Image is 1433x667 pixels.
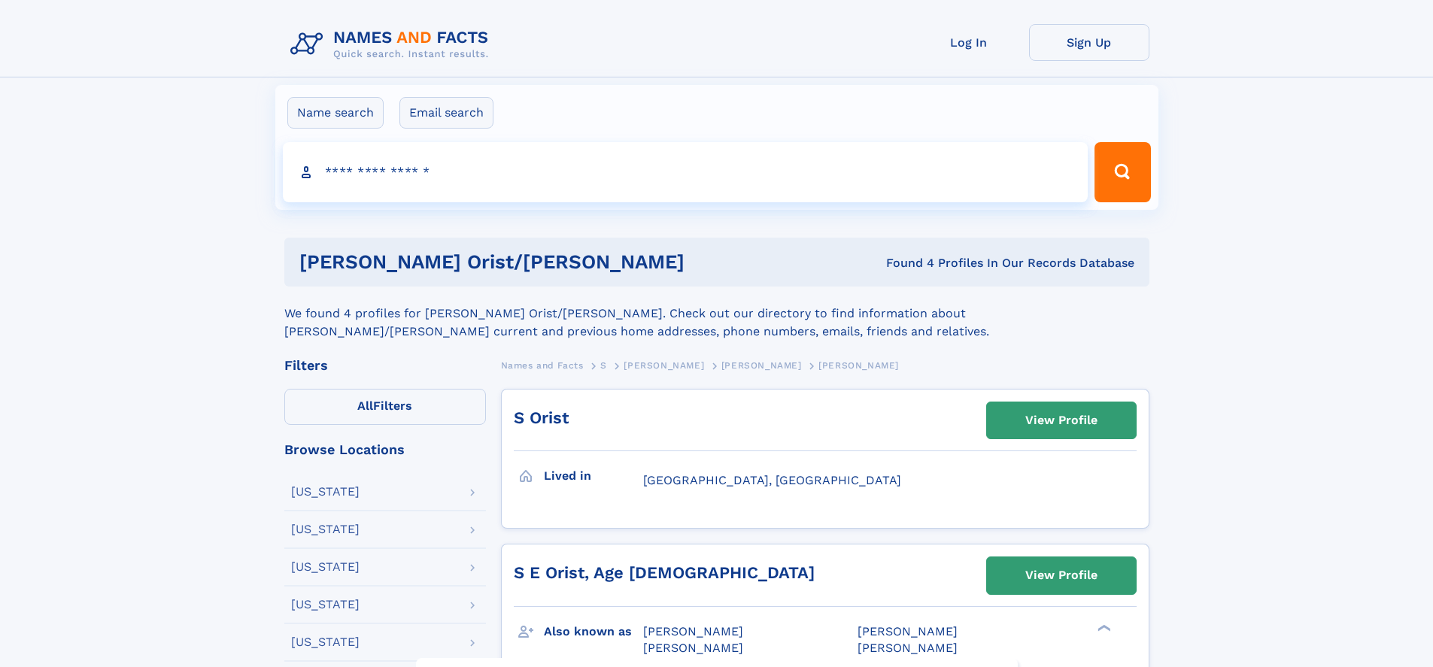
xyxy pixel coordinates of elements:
[909,24,1029,61] a: Log In
[643,641,743,655] span: [PERSON_NAME]
[501,356,584,374] a: Names and Facts
[283,142,1088,202] input: search input
[721,360,802,371] span: [PERSON_NAME]
[284,389,486,425] label: Filters
[1094,142,1150,202] button: Search Button
[284,287,1149,341] div: We found 4 profiles for [PERSON_NAME] Orist/[PERSON_NAME]. Check out our directory to find inform...
[1094,623,1112,632] div: ❯
[624,360,704,371] span: [PERSON_NAME]
[643,473,901,487] span: [GEOGRAPHIC_DATA], [GEOGRAPHIC_DATA]
[299,253,785,271] h1: [PERSON_NAME] Orist/[PERSON_NAME]
[858,641,958,655] span: [PERSON_NAME]
[785,255,1134,271] div: Found 4 Profiles In Our Records Database
[544,619,643,644] h3: Also known as
[291,561,360,573] div: [US_STATE]
[643,624,743,638] span: [PERSON_NAME]
[600,360,607,371] span: S
[987,557,1136,593] a: View Profile
[291,599,360,611] div: [US_STATE]
[357,399,373,413] span: All
[600,356,607,374] a: S
[544,463,643,489] h3: Lived in
[858,624,958,638] span: [PERSON_NAME]
[399,97,493,129] label: Email search
[1025,558,1098,593] div: View Profile
[284,24,501,65] img: Logo Names and Facts
[1025,403,1098,438] div: View Profile
[291,523,360,535] div: [US_STATE]
[818,360,899,371] span: [PERSON_NAME]
[284,443,486,456] div: Browse Locations
[287,97,384,129] label: Name search
[987,402,1136,438] a: View Profile
[624,356,704,374] a: [PERSON_NAME]
[284,359,486,372] div: Filters
[291,486,360,498] div: [US_STATE]
[514,408,569,427] a: S Orist
[291,636,360,648] div: [US_STATE]
[1029,24,1149,61] a: Sign Up
[721,356,802,374] a: [PERSON_NAME]
[514,563,815,582] a: S E Orist, Age [DEMOGRAPHIC_DATA]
